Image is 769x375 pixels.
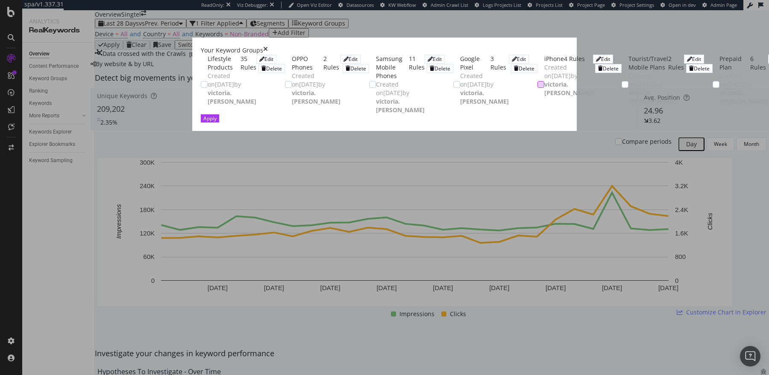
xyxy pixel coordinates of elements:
[460,55,490,72] div: Google Pixel
[490,55,509,72] div: 3 Rules
[564,55,585,63] div: 4 Rules
[263,46,268,55] div: times
[349,55,358,63] div: Edit
[376,55,409,80] div: Samsung Mobile Phones
[544,63,593,97] span: Created on [DATE] by
[628,72,677,105] span: Created on [DATE] by
[409,55,425,80] div: 11 Rules
[425,55,445,64] button: Edit
[266,65,282,72] div: Delete
[740,346,760,366] div: Open Intercom Messenger
[511,64,537,73] button: Delete
[668,55,684,72] div: 2 Rules
[201,114,219,122] button: Apply
[519,65,534,72] div: Delete
[719,72,768,105] span: Created on [DATE] by
[241,55,256,72] div: 35 Rules
[719,55,750,72] div: Prepaid Plan
[595,64,622,73] button: Delete
[323,55,340,72] div: 2 Rules
[350,65,366,72] div: Delete
[684,55,704,64] button: Edit
[434,65,450,72] div: Delete
[256,55,276,64] button: Edit
[686,64,713,73] button: Delete
[544,80,593,97] b: victoria.[PERSON_NAME]
[750,55,768,72] div: 6 Rules
[460,89,509,105] b: victoria.[PERSON_NAME]
[628,55,668,72] div: Tourist/Travel Mobile Plans
[544,55,564,63] div: iPhone
[719,89,768,105] b: victoria.[PERSON_NAME]
[628,89,677,105] b: victoria.[PERSON_NAME]
[692,55,701,63] div: Edit
[192,38,577,131] div: modal
[603,65,619,72] div: Delete
[517,55,526,63] div: Edit
[376,97,425,114] b: victoria.[PERSON_NAME]
[694,65,710,72] div: Delete
[593,55,613,64] button: Edit
[201,46,263,55] div: Your Keyword Groups
[433,55,442,63] div: Edit
[427,64,453,73] button: Delete
[343,64,369,73] button: Delete
[208,72,256,105] span: Created on [DATE] by
[509,55,529,64] button: Edit
[208,89,256,105] b: victoria.[PERSON_NAME]
[292,72,340,105] span: Created on [DATE] by
[292,55,323,72] div: OPPO Phones
[203,115,217,122] div: Apply
[258,64,285,73] button: Delete
[292,89,340,105] b: victoria.[PERSON_NAME]
[376,80,425,114] span: Created on [DATE] by
[264,55,273,63] div: Edit
[460,72,509,105] span: Created on [DATE] by
[340,55,361,64] button: Edit
[601,55,610,63] div: Edit
[208,55,241,72] div: Lifestyle Products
